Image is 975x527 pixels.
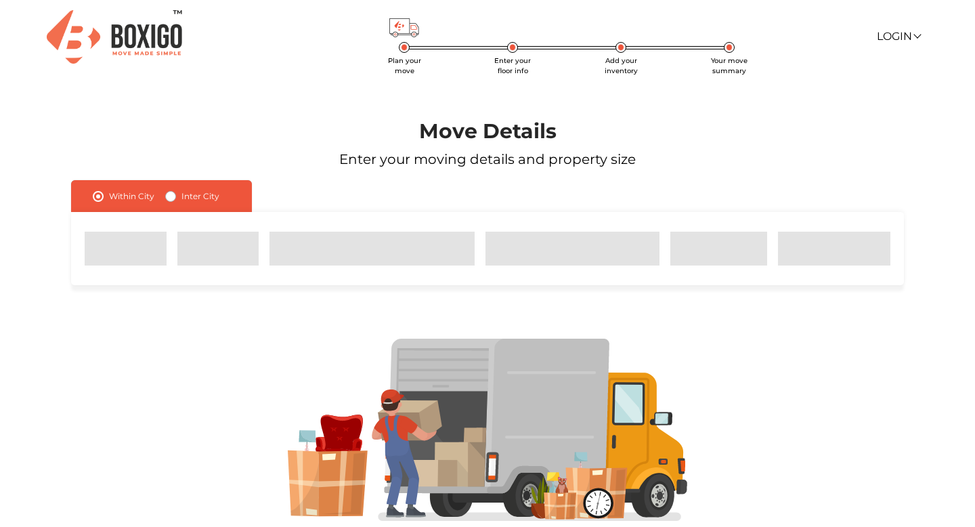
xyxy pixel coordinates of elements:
[39,149,936,169] p: Enter your moving details and property size
[109,188,154,205] label: Within City
[711,56,747,75] span: Your move summary
[605,56,638,75] span: Add your inventory
[39,119,936,144] h1: Move Details
[47,10,182,64] img: Boxigo
[494,56,531,75] span: Enter your floor info
[388,56,421,75] span: Plan your move
[877,30,920,43] a: Login
[181,188,219,205] label: Inter City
